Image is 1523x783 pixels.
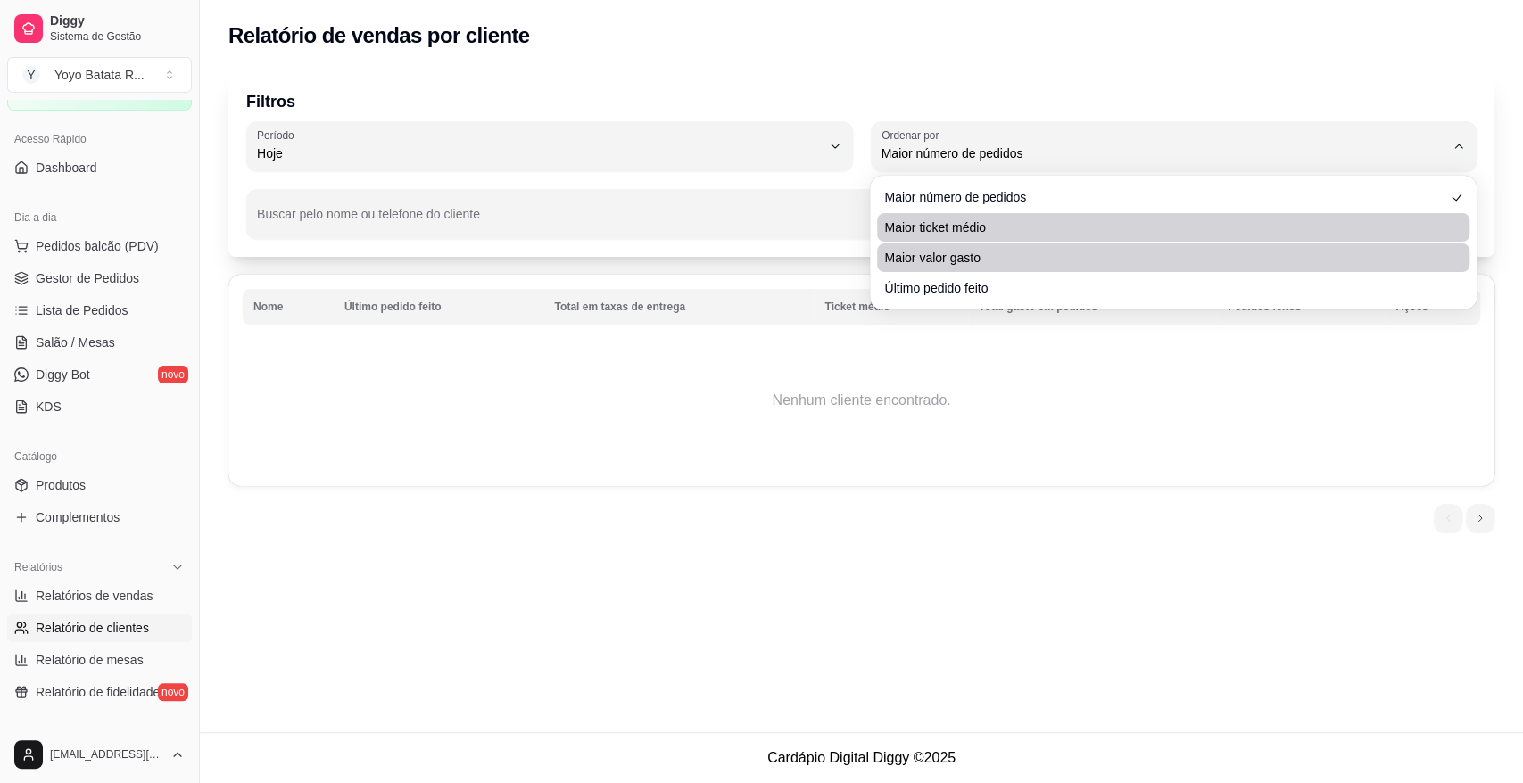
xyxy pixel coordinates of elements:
span: Maior número de pedidos [884,188,1444,206]
span: Maior ticket médio [884,218,1444,236]
span: [EMAIL_ADDRESS][DOMAIN_NAME] [50,747,163,762]
h2: Relatório de vendas por cliente [228,21,530,50]
span: Relatório de mesas [36,651,144,669]
span: Relatórios [14,560,62,574]
div: Acesso Rápido [7,125,192,153]
label: Período [257,128,300,143]
span: Y [22,66,40,84]
span: Dashboard [36,159,97,177]
span: Pedidos balcão (PDV) [36,237,159,255]
span: Relatório de fidelidade [36,683,160,701]
div: Dia a dia [7,203,192,232]
nav: pagination navigation [1425,495,1503,541]
span: Complementos [36,508,120,526]
label: Ordenar por [882,128,945,143]
th: Total em taxas de entrega [544,289,815,325]
footer: Cardápio Digital Diggy © 2025 [200,732,1523,783]
span: Lista de Pedidos [36,301,128,319]
span: Último pedido feito [884,279,1444,297]
li: next page button [1466,504,1494,532]
span: Salão / Mesas [36,334,115,351]
button: Select a team [7,57,192,93]
span: KDS [36,398,62,416]
span: Relatórios de vendas [36,587,153,605]
span: Relatório de clientes [36,619,149,637]
span: Produtos [36,476,86,494]
span: Hoje [257,144,821,162]
td: Nenhum cliente encontrado. [243,329,1480,472]
th: Nome [243,289,334,325]
div: Catálogo [7,442,192,471]
span: Diggy [50,13,185,29]
span: Maior número de pedidos [882,144,1445,162]
div: Yoyo Batata R ... [54,66,145,84]
span: Maior valor gasto [884,249,1444,267]
span: Sistema de Gestão [50,29,185,44]
span: Diggy Bot [36,366,90,383]
input: Buscar pelo nome ou telefone do cliente [257,212,1363,230]
span: Gestor de Pedidos [36,269,139,287]
th: Ticket médio [814,289,968,325]
th: Último pedido feito [334,289,544,325]
p: Filtros [246,89,1477,114]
